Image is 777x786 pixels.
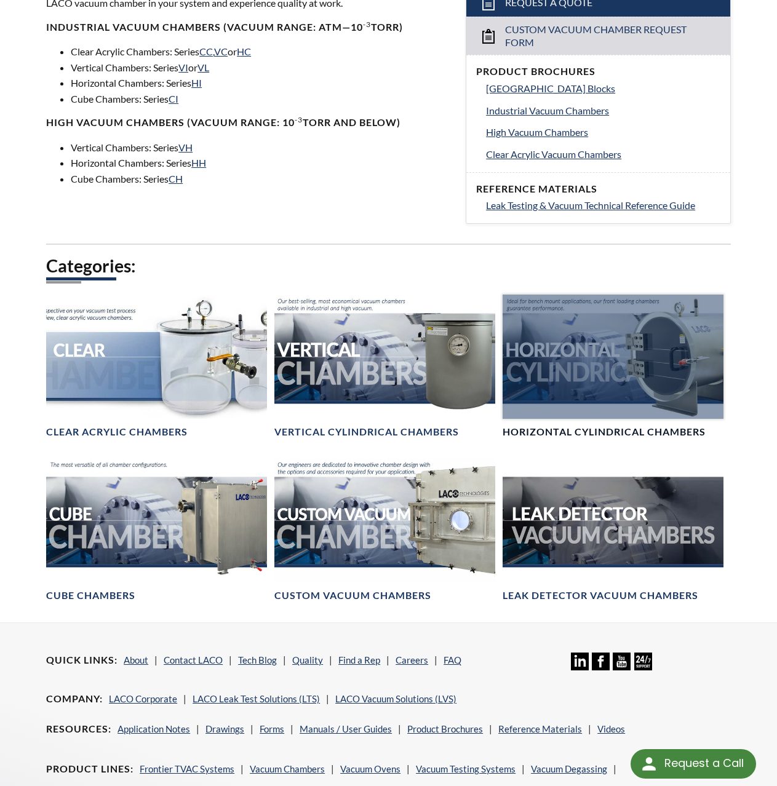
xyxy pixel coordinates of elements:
[46,295,267,439] a: Clear Chambers headerClear Acrylic Chambers
[178,62,188,73] a: VI
[46,693,103,705] h4: Company
[407,723,483,734] a: Product Brochures
[205,723,244,734] a: Drawings
[498,723,582,734] a: Reference Materials
[416,763,516,774] a: Vacuum Testing Systems
[505,23,693,49] span: Custom Vacuum Chamber Request Form
[71,171,451,187] li: Cube Chambers: Series
[109,693,177,704] a: LACO Corporate
[71,155,451,171] li: Horizontal Chambers: Series
[486,199,695,211] span: Leak Testing & Vacuum Technical Reference Guide
[476,65,720,78] h4: Product Brochures
[476,183,720,196] h4: Reference Materials
[486,103,720,119] a: Industrial Vacuum Chambers
[199,46,213,57] a: CC
[274,295,495,439] a: Vertical Vacuum Chambers headerVertical Cylindrical Chambers
[503,458,723,602] a: Leak Test Vacuum Chambers headerLeak Detector Vacuum Chambers
[197,62,209,73] a: VL
[486,197,720,213] a: Leak Testing & Vacuum Technical Reference Guide
[274,426,459,439] h4: Vertical Cylindrical Chambers
[639,754,659,774] img: round button
[214,46,228,57] a: VC
[193,693,320,704] a: LACO Leak Test Solutions (LTS)
[631,749,756,779] div: Request a Call
[486,146,720,162] a: Clear Acrylic Vacuum Chambers
[71,75,451,91] li: Horizontal Chambers: Series
[274,589,431,602] h4: Custom Vacuum Chambers
[46,763,133,776] h4: Product Lines
[169,173,183,185] a: CH
[664,749,744,777] div: Request a Call
[46,255,731,277] h2: Categories:
[191,157,206,169] a: HH
[338,654,380,665] a: Find a Rep
[140,763,234,774] a: Frontier TVAC Systems
[531,763,607,774] a: Vacuum Degassing
[486,105,609,116] span: Industrial Vacuum Chambers
[486,126,588,138] span: High Vacuum Chambers
[503,295,723,439] a: Horizontal Cylindrical headerHorizontal Cylindrical Chambers
[46,723,111,736] h4: Resources
[486,124,720,140] a: High Vacuum Chambers
[363,20,371,29] sup: -3
[486,82,615,94] span: [GEOGRAPHIC_DATA] Blocks
[250,763,325,774] a: Vacuum Chambers
[260,723,284,734] a: Forms
[178,141,193,153] a: VH
[300,723,392,734] a: Manuals / User Guides
[292,654,323,665] a: Quality
[503,589,698,602] h4: Leak Detector Vacuum Chambers
[444,654,461,665] a: FAQ
[486,81,720,97] a: [GEOGRAPHIC_DATA] Blocks
[46,458,267,602] a: Cube Chambers headerCube Chambers
[295,115,303,124] sup: -3
[164,654,223,665] a: Contact LACO
[46,116,451,129] h4: High Vacuum Chambers (Vacuum range: 10 Torr and below)
[124,654,148,665] a: About
[340,763,400,774] a: Vacuum Ovens
[169,93,178,105] a: CI
[46,21,451,34] h4: Industrial Vacuum Chambers (vacuum range: atm—10 Torr)
[634,661,652,672] a: 24/7 Support
[71,140,451,156] li: Vertical Chambers: Series
[486,148,621,160] span: Clear Acrylic Vacuum Chambers
[466,17,730,55] a: Custom Vacuum Chamber Request Form
[274,458,495,602] a: Custom Vacuum Chamber headerCustom Vacuum Chambers
[71,91,451,107] li: Cube Chambers: Series
[597,723,625,734] a: Videos
[335,693,456,704] a: LACO Vacuum Solutions (LVS)
[71,60,451,76] li: Vertical Chambers: Series or
[396,654,428,665] a: Careers
[46,426,188,439] h4: Clear Acrylic Chambers
[46,589,135,602] h4: Cube Chambers
[71,44,451,60] li: Clear Acrylic Chambers: Series , or
[503,426,706,439] h4: Horizontal Cylindrical Chambers
[46,654,118,667] h4: Quick Links
[118,723,190,734] a: Application Notes
[238,654,277,665] a: Tech Blog
[634,653,652,670] img: 24/7 Support Icon
[237,46,251,57] a: HC
[191,77,202,89] a: HI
